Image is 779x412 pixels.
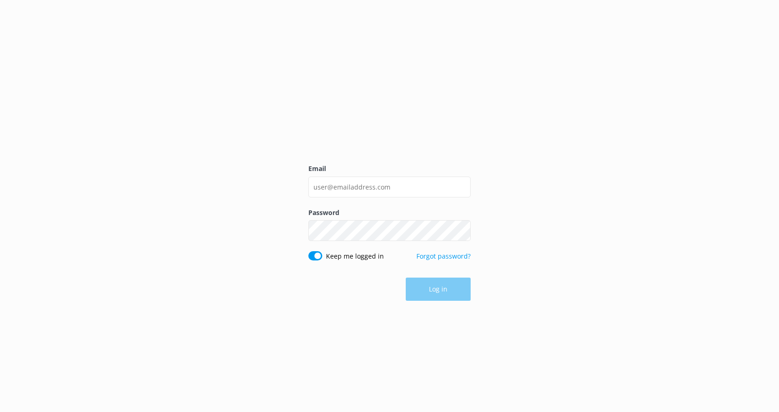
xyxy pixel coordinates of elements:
[416,252,471,260] a: Forgot password?
[308,208,471,218] label: Password
[326,251,384,261] label: Keep me logged in
[308,164,471,174] label: Email
[452,222,471,240] button: Show password
[308,177,471,197] input: user@emailaddress.com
